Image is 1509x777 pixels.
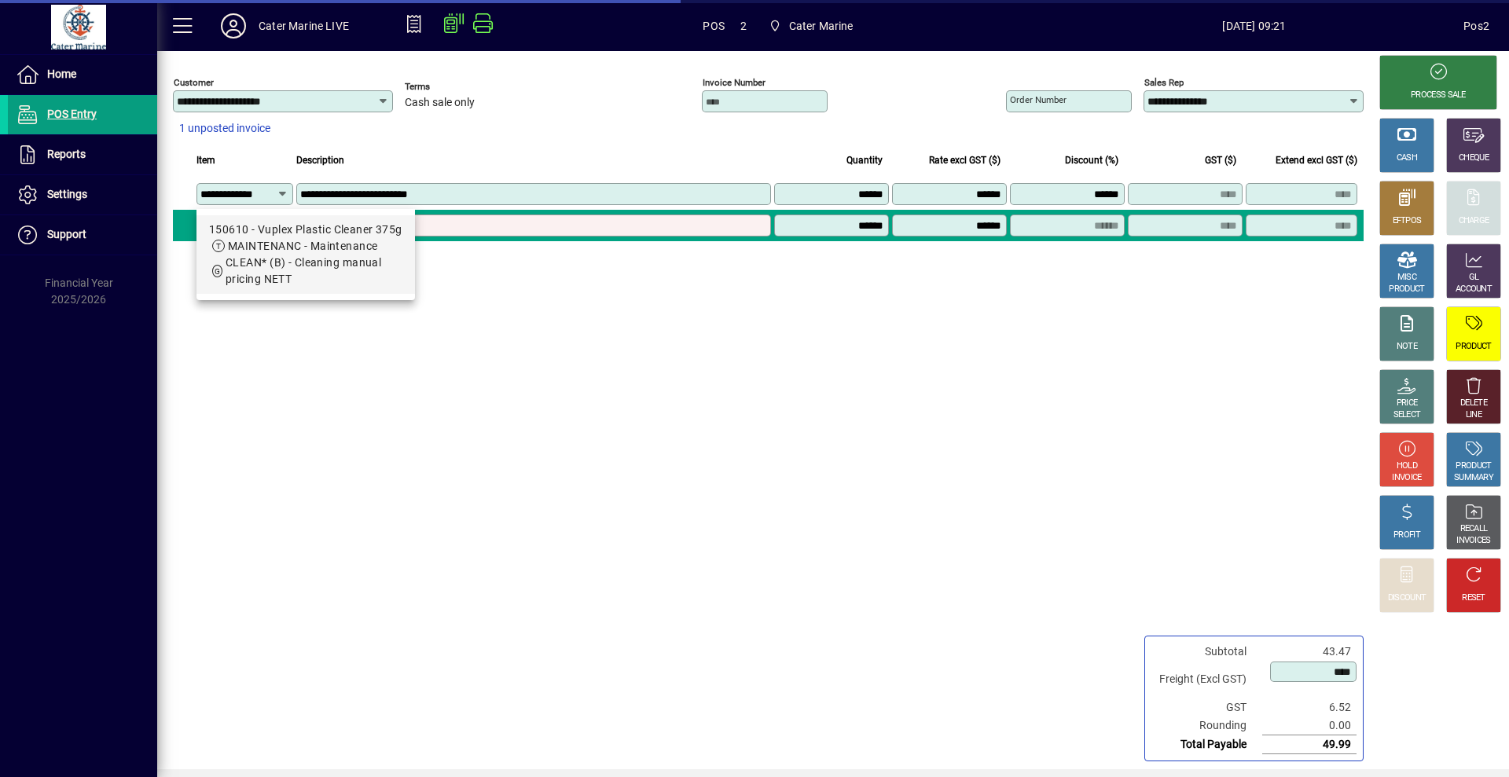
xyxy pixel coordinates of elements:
[1151,643,1262,661] td: Subtotal
[196,152,215,169] span: Item
[703,13,725,38] span: POS
[789,13,854,38] span: Cater Marine
[1151,661,1262,698] td: Freight (Excl GST)
[1460,398,1487,409] div: DELETE
[1010,94,1067,105] mat-label: Order number
[228,240,378,252] span: MAINTENANC - Maintenance
[47,148,86,160] span: Reports
[703,77,766,88] mat-label: Invoice number
[1065,152,1118,169] span: Discount (%)
[173,115,277,143] button: 1 unposted invoice
[1397,398,1418,409] div: PRICE
[47,188,87,200] span: Settings
[8,215,157,255] a: Support
[296,152,344,169] span: Description
[1459,215,1489,227] div: CHARGE
[405,82,499,92] span: Terms
[1469,272,1479,284] div: GL
[405,97,475,109] span: Cash sale only
[1466,409,1481,421] div: LINE
[1397,341,1417,353] div: NOTE
[1459,152,1489,164] div: CHEQUE
[1463,13,1489,38] div: Pos2
[1397,152,1417,164] div: CASH
[179,120,270,137] span: 1 unposted invoice
[209,222,402,238] div: 150610 - Vuplex Plastic Cleaner 375g
[1151,698,1262,717] td: GST
[1262,735,1357,754] td: 49.99
[1454,472,1493,484] div: SUMMARY
[1262,717,1357,735] td: 0.00
[226,256,381,285] span: CLEAN* (B) - Cleaning manual pricing NETT
[1456,460,1491,472] div: PRODUCT
[174,77,214,88] mat-label: Customer
[1411,90,1466,101] div: PROCESS SALE
[762,12,860,40] span: Cater Marine
[47,228,86,240] span: Support
[1456,341,1491,353] div: PRODUCT
[1262,643,1357,661] td: 43.47
[1392,472,1421,484] div: INVOICE
[1460,523,1488,535] div: RECALL
[740,13,747,38] span: 2
[1456,535,1490,547] div: INVOICES
[1151,735,1262,754] td: Total Payable
[1462,592,1485,604] div: RESET
[208,12,259,40] button: Profile
[8,175,157,214] a: Settings
[1393,409,1421,421] div: SELECT
[8,55,157,94] a: Home
[47,68,76,80] span: Home
[1262,698,1357,717] td: 6.52
[1389,284,1424,295] div: PRODUCT
[1045,13,1464,38] span: [DATE] 09:21
[1397,460,1417,472] div: HOLD
[1144,77,1184,88] mat-label: Sales rep
[1393,215,1422,227] div: EFTPOS
[1151,717,1262,735] td: Rounding
[259,13,349,38] div: Cater Marine LIVE
[1388,592,1426,604] div: DISCOUNT
[846,152,883,169] span: Quantity
[1276,152,1357,169] span: Extend excl GST ($)
[1393,530,1420,541] div: PROFIT
[47,108,97,120] span: POS Entry
[929,152,1000,169] span: Rate excl GST ($)
[1397,272,1416,284] div: MISC
[1205,152,1236,169] span: GST ($)
[1456,284,1492,295] div: ACCOUNT
[8,135,157,174] a: Reports
[196,215,415,294] mat-option: 150610 - Vuplex Plastic Cleaner 375g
